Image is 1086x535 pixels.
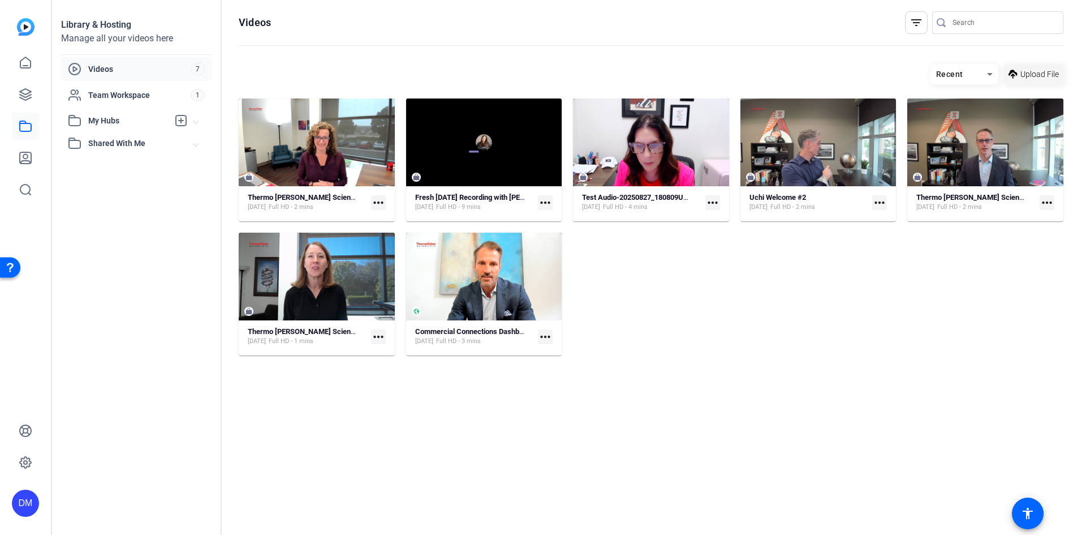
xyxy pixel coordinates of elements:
mat-icon: more_horiz [705,195,720,210]
strong: Fresh [DATE] Recording with [PERSON_NAME] and [PERSON_NAME]-20250827_150820-Meeting Recording [415,193,761,202]
span: Upload File [1020,69,1059,80]
mat-icon: more_horiz [538,329,553,344]
mat-icon: more_horiz [872,195,887,210]
div: DM [12,490,39,517]
span: Full HD - 4 mins [603,203,648,212]
mat-icon: filter_list [910,16,923,29]
span: [DATE] [916,203,934,212]
h1: Videos [239,16,271,29]
span: My Hubs [88,115,169,127]
img: blue-gradient.svg [17,18,35,36]
span: [DATE] [248,337,266,346]
span: Team Workspace [88,89,191,101]
span: Full HD - 2 mins [937,203,982,212]
strong: Thermo [PERSON_NAME] Scientific Simple (37133) [916,193,1083,202]
mat-expansion-panel-header: Shared With Me [61,132,212,155]
span: [DATE] [582,203,600,212]
mat-icon: more_horiz [371,195,386,210]
a: Thermo [PERSON_NAME] Scientific Simple (34785)[DATE]Full HD - 1 mins [248,327,367,346]
mat-icon: more_horiz [1040,195,1054,210]
a: Thermo [PERSON_NAME] Scientific Simple (37133)[DATE]Full HD - 2 mins [916,193,1035,212]
a: Uchi Welcome #2[DATE]Full HD - 2 mins [749,193,868,212]
span: Full HD - 1 mins [269,337,313,346]
strong: Commercial Connections Dashboard Launch [415,327,559,336]
strong: Uchi Welcome #2 [749,193,806,202]
span: Full HD - 2 mins [770,203,815,212]
span: [DATE] [415,203,433,212]
mat-expansion-panel-header: My Hubs [61,109,212,132]
div: Library & Hosting [61,18,212,32]
span: [DATE] [749,203,768,212]
strong: Thermo [PERSON_NAME] Scientific Simple (50962) [248,193,414,202]
span: 1 [191,89,205,101]
span: Videos [88,63,191,75]
span: 7 [191,63,205,75]
span: Full HD - 9 mins [436,203,481,212]
a: Fresh [DATE] Recording with [PERSON_NAME] and [PERSON_NAME]-20250827_150820-Meeting Recording[DAT... [415,193,534,212]
div: Manage all your videos here [61,32,212,45]
span: Recent [936,70,963,79]
mat-icon: more_horiz [538,195,553,210]
mat-icon: more_horiz [371,329,386,344]
button: Upload File [1004,64,1063,84]
span: [DATE] [415,337,433,346]
span: [DATE] [248,203,266,212]
span: Full HD - 2 mins [269,203,313,212]
strong: Thermo [PERSON_NAME] Scientific Simple (34785) [248,327,414,336]
a: Commercial Connections Dashboard Launch[DATE]Full HD - 3 mins [415,327,534,346]
a: Thermo [PERSON_NAME] Scientific Simple (50962)[DATE]Full HD - 2 mins [248,193,367,212]
span: Shared With Me [88,138,193,149]
a: Test Audio-20250827_180809UTC-Meeting Recording[DATE]Full HD - 4 mins [582,193,701,212]
input: Search [953,16,1054,29]
mat-icon: accessibility [1021,507,1035,520]
span: Full HD - 3 mins [436,337,481,346]
strong: Test Audio-20250827_180809UTC-Meeting Recording [582,193,756,202]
